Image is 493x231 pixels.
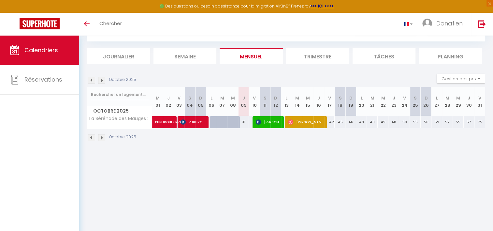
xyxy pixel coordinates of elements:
[367,116,378,128] div: 48
[156,95,160,101] abbr: M
[20,18,60,29] img: Super Booking
[210,95,212,101] abbr: L
[419,48,482,64] li: Planning
[227,87,238,116] th: 08
[311,3,334,9] a: >>> ICI <<<<
[88,116,153,121] span: La Sérénade des Mauges : Charme, Nature, Détente
[153,48,217,64] li: Semaine
[188,95,191,101] abbr: S
[270,87,281,116] th: 12
[421,116,431,128] div: 56
[178,95,181,101] abbr: V
[339,95,341,101] abbr: S
[195,87,206,116] th: 05
[436,19,463,27] span: Donatien
[199,95,202,101] abbr: D
[378,87,388,116] th: 22
[356,87,367,116] th: 20
[421,87,431,116] th: 26
[281,87,292,116] th: 13
[155,113,185,125] span: PUBLIROULE RPA
[109,77,136,83] p: Octobre 2025
[464,87,474,116] th: 30
[370,95,374,101] abbr: M
[388,116,399,128] div: 48
[324,116,335,128] div: 42
[324,87,335,116] th: 17
[109,134,136,140] p: Octobre 2025
[256,116,281,128] span: [PERSON_NAME]
[442,116,453,128] div: 57
[152,116,163,129] a: PUBLIROULE RPA
[328,95,331,101] abbr: V
[306,95,310,101] abbr: M
[206,87,217,116] th: 06
[335,116,345,128] div: 45
[367,87,378,116] th: 21
[249,87,260,116] th: 10
[24,46,58,54] span: Calendriers
[437,74,485,84] button: Gestion des prix
[393,95,395,101] abbr: J
[264,95,267,101] abbr: S
[399,87,410,116] th: 24
[399,116,410,128] div: 50
[474,87,485,116] th: 31
[456,95,460,101] abbr: M
[184,87,195,116] th: 04
[445,95,449,101] abbr: M
[24,75,62,84] span: Réservations
[292,87,303,116] th: 14
[313,87,324,116] th: 16
[478,95,481,101] abbr: V
[167,95,170,101] abbr: J
[431,116,442,128] div: 59
[468,95,470,101] abbr: J
[253,95,256,101] abbr: V
[417,13,471,36] a: ... Donatien
[410,87,421,116] th: 25
[163,87,174,116] th: 02
[217,87,227,116] th: 07
[356,116,367,128] div: 48
[274,95,277,101] abbr: D
[288,116,324,128] span: [PERSON_NAME]
[231,95,235,101] abbr: M
[286,48,349,64] li: Trimestre
[381,95,385,101] abbr: M
[422,19,432,28] img: ...
[174,87,184,116] th: 03
[242,95,245,101] abbr: J
[453,116,464,128] div: 55
[388,87,399,116] th: 23
[353,48,416,64] li: Tâches
[431,87,442,116] th: 27
[94,13,127,36] a: Chercher
[87,48,150,64] li: Journalier
[349,95,353,101] abbr: D
[220,48,283,64] li: Mensuel
[238,116,249,128] div: 31
[453,87,464,116] th: 29
[260,87,270,116] th: 11
[361,95,363,101] abbr: L
[478,20,486,28] img: logout
[414,95,417,101] abbr: S
[424,95,428,101] abbr: D
[181,116,206,128] span: PUBLIROULE RPA
[335,87,345,116] th: 18
[442,87,453,116] th: 28
[436,95,438,101] abbr: L
[474,116,485,128] div: 75
[403,95,406,101] abbr: V
[238,87,249,116] th: 09
[464,116,474,128] div: 57
[91,89,149,100] input: Rechercher un logement...
[345,116,356,128] div: 46
[220,95,224,101] abbr: M
[410,116,421,128] div: 55
[285,95,287,101] abbr: L
[99,20,122,27] span: Chercher
[317,95,320,101] abbr: J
